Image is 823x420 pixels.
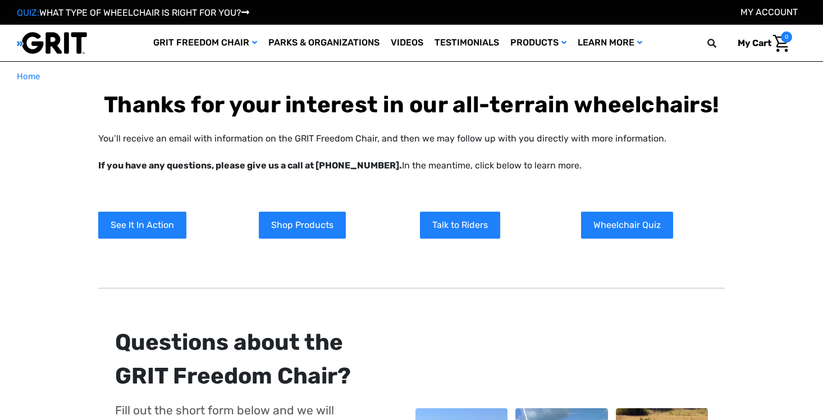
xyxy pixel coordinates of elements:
[17,7,39,18] span: QUIZ:
[581,212,673,239] a: Wheelchair Quiz
[148,25,263,61] a: GRIT Freedom Chair
[505,25,572,61] a: Products
[98,212,186,239] a: See It In Action
[712,31,729,55] input: Search
[98,160,402,171] strong: If you have any questions, please give us a call at [PHONE_NUMBER].
[572,25,648,61] a: Learn More
[115,326,373,393] div: Questions about the GRIT Freedom Chair?
[259,212,346,239] a: Shop Products
[17,31,87,54] img: GRIT All-Terrain Wheelchair and Mobility Equipment
[429,25,505,61] a: Testimonials
[17,70,40,83] a: Home
[98,132,725,172] p: You’ll receive an email with information on the GRIT Freedom Chair, and then we may follow up wit...
[729,31,792,55] a: Cart with 0 items
[17,70,806,83] nav: Breadcrumb
[104,92,719,118] b: Thanks for your interest in our all-terrain wheelchairs!
[263,25,385,61] a: Parks & Organizations
[17,71,40,81] span: Home
[385,25,429,61] a: Videos
[740,7,798,17] a: Account
[420,212,500,239] a: Talk to Riders
[773,35,789,52] img: Cart
[17,7,249,18] a: QUIZ:WHAT TYPE OF WHEELCHAIR IS RIGHT FOR YOU?
[781,31,792,43] span: 0
[738,38,771,48] span: My Cart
